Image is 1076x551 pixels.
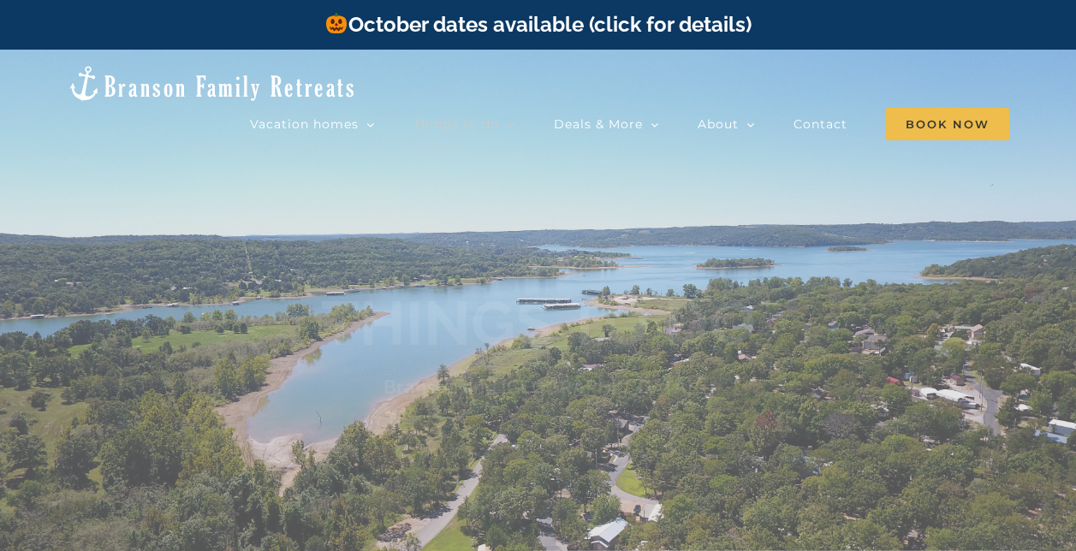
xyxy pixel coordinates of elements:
span: About [698,118,739,130]
h3: Branson and [GEOGRAPHIC_DATA] [383,376,693,399]
span: Vacation homes [250,118,359,130]
span: Book Now [886,108,1009,140]
a: About [698,107,755,141]
a: Vacation homes [250,107,375,141]
a: October dates available (click for details) [324,12,751,37]
a: Book Now [886,107,1009,141]
span: Things to do [413,118,499,130]
span: Contact [794,118,847,130]
nav: Main Menu [250,107,1009,141]
img: 🎃 [326,13,347,33]
b: THINGS TO DO [321,287,755,359]
a: Deals & More [554,107,659,141]
span: Deals & More [554,118,643,130]
img: Branson Family Retreats Logo [67,64,357,103]
a: Contact [794,107,847,141]
a: Things to do [413,107,515,141]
